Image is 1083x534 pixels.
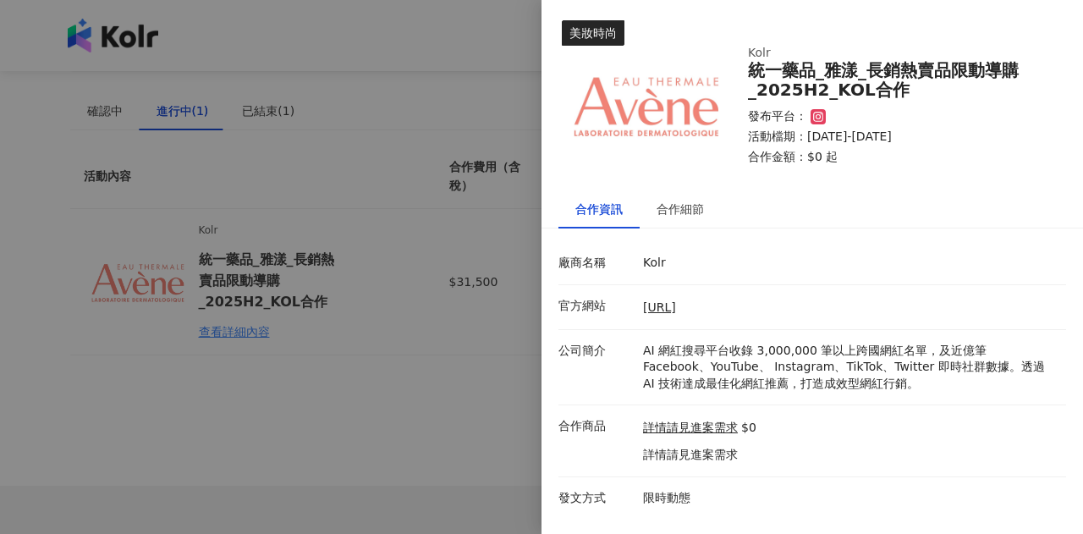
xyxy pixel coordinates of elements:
img: 詳情請見進案需求 [562,20,731,190]
div: 合作資訊 [575,200,623,218]
div: 美妝時尚 [562,20,624,46]
p: Kolr [643,255,1058,272]
p: 公司簡介 [558,343,635,360]
p: 合作金額： $0 起 [748,149,1046,166]
p: 詳情請見進案需求 [643,447,756,464]
div: 合作細節 [657,200,704,218]
p: 限時動態 [643,490,1058,507]
a: [URL] [643,300,676,314]
p: 活動檔期：[DATE]-[DATE] [748,129,1046,146]
p: $0 [741,420,756,437]
p: 發文方式 [558,490,635,507]
div: 統一藥品_雅漾_長銷熱賣品限動導購_2025H2_KOL合作 [748,61,1046,100]
p: 合作商品 [558,418,635,435]
p: AI 網紅搜尋平台收錄 3,000,000 筆以上跨國網紅名單，及近億筆 Facebook、YouTube、 Instagram、TikTok、Twitter 即時社群數據。透過 AI 技術達成... [643,343,1058,393]
div: Kolr [748,45,1046,62]
p: 廠商名稱 [558,255,635,272]
p: 發布平台： [748,108,807,125]
p: 官方網站 [558,298,635,315]
a: 詳情請見進案需求 [643,420,738,437]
